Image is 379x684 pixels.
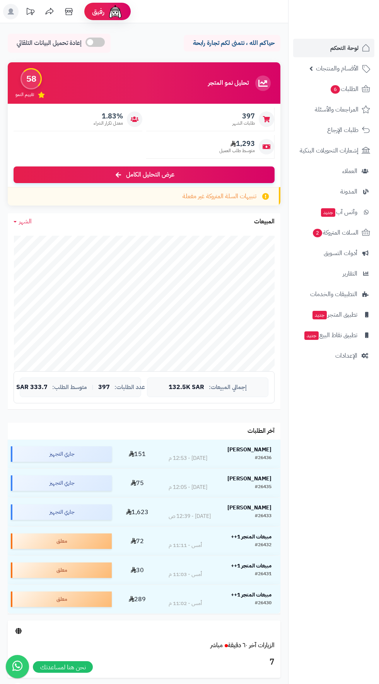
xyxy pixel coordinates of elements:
[219,139,255,148] span: 1,293
[19,217,32,226] span: الشهر
[231,562,271,570] strong: مبيعات المتجر 1++
[293,80,374,98] a: الطلبات6
[98,384,110,391] span: 397
[115,440,160,468] td: 151
[293,182,374,201] a: المدونة
[92,7,104,16] span: رفيق
[15,91,34,98] span: تقييم النمو
[330,84,359,94] span: الطلبات
[14,166,275,183] a: عرض التحليل الكامل
[324,248,357,259] span: أدوات التسويق
[169,513,211,520] div: [DATE] - 12:39 ص
[304,330,357,341] span: تطبيق نقاط البيع
[254,218,275,225] h3: المبيعات
[189,39,275,48] p: حياكم الله ، نتمنى لكم تجارة رابحة
[315,104,359,115] span: المراجعات والأسئلة
[169,454,207,462] div: [DATE] - 12:53 م
[115,585,160,614] td: 289
[293,244,374,262] a: أدوات التسويق
[293,100,374,119] a: المراجعات والأسئلة
[340,186,357,197] span: المدونة
[327,125,359,135] span: طلبات الإرجاع
[219,147,255,154] span: متوسط طلب العميل
[232,112,255,120] span: 397
[209,384,247,391] span: إجمالي المبيعات:
[52,384,87,391] span: متوسط الطلب:
[169,384,204,391] span: 132.5K SAR
[11,475,112,491] div: جاري التجهيز
[115,527,160,555] td: 72
[169,571,202,578] div: أمس - 11:03 م
[312,311,327,319] span: جديد
[300,145,359,156] span: إشعارات التحويلات البنكية
[210,641,223,650] small: مباشر
[342,166,357,177] span: العملاء
[227,446,271,454] strong: [PERSON_NAME]
[14,217,32,226] a: الشهر
[232,120,255,127] span: طلبات الشهر
[210,641,275,650] a: الزيارات آخر ٦٠ دقيقةمباشر
[11,533,112,549] div: معلق
[255,571,271,578] div: #26431
[293,162,374,180] a: العملاء
[320,207,357,218] span: وآتس آب
[92,384,94,390] span: |
[293,223,374,242] a: السلات المتروكة2
[94,112,123,120] span: 1.83%
[17,39,82,48] span: إعادة تحميل البيانات التلقائي
[313,229,322,237] span: 2
[255,483,271,491] div: #26435
[293,203,374,221] a: وآتس آبجديد
[248,428,275,435] h3: آخر الطلبات
[255,454,271,462] div: #26436
[343,268,357,279] span: التقارير
[255,542,271,549] div: #26432
[115,556,160,585] td: 30
[183,192,256,201] span: تنبيهات السلة المتروكة غير مفعلة
[293,121,374,139] a: طلبات الإرجاع
[208,80,249,87] h3: تحليل نمو المتجر
[115,469,160,497] td: 75
[293,39,374,57] a: لوحة التحكم
[293,326,374,345] a: تطبيق نقاط البيعجديد
[11,562,112,578] div: معلق
[255,600,271,607] div: #26430
[108,4,123,19] img: ai-face.png
[304,331,319,340] span: جديد
[321,208,335,217] span: جديد
[169,542,202,549] div: أمس - 11:11 م
[169,600,202,607] div: أمس - 11:02 م
[126,170,174,179] span: عرض التحليل الكامل
[330,43,359,53] span: لوحة التحكم
[255,513,271,520] div: #26433
[293,285,374,303] a: التطبيقات والخدمات
[293,346,374,365] a: الإعدادات
[16,384,48,391] span: 333.7 SAR
[293,141,374,160] a: إشعارات التحويلات البنكية
[11,446,112,462] div: جاري التجهيز
[293,305,374,324] a: تطبيق المتجرجديد
[227,475,271,483] strong: [PERSON_NAME]
[293,264,374,283] a: التقارير
[11,591,112,607] div: معلق
[316,63,359,74] span: الأقسام والمنتجات
[14,656,275,669] h3: 7
[312,309,357,320] span: تطبيق المتجر
[231,591,271,599] strong: مبيعات المتجر 1++
[227,504,271,512] strong: [PERSON_NAME]
[335,350,357,361] span: الإعدادات
[114,384,145,391] span: عدد الطلبات:
[20,4,40,21] a: تحديثات المنصة
[312,227,359,238] span: السلات المتروكة
[115,498,160,526] td: 1,623
[11,504,112,520] div: جاري التجهيز
[331,85,340,94] span: 6
[310,289,357,300] span: التطبيقات والخدمات
[169,483,207,491] div: [DATE] - 12:05 م
[94,120,123,127] span: معدل تكرار الشراء
[231,533,271,541] strong: مبيعات المتجر 1++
